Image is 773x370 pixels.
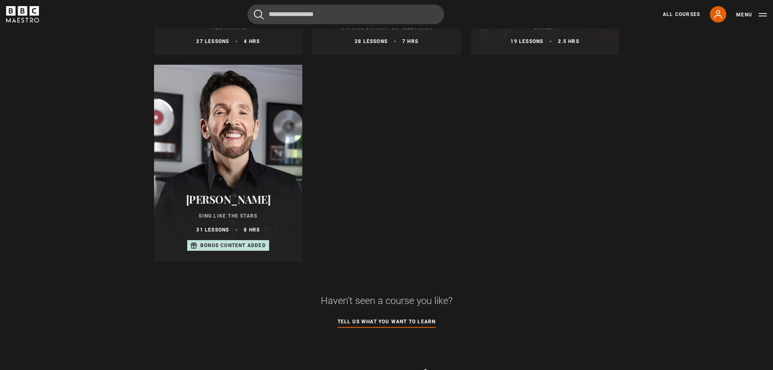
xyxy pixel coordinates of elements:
[6,6,39,23] svg: BBC Maestro
[254,9,264,20] button: Submit the search query
[247,5,444,24] input: Search
[154,65,303,261] a: [PERSON_NAME] Sing Like the Stars 31 lessons 8 hrs Bonus content added
[200,242,266,249] p: Bonus content added
[185,294,588,307] h2: Haven't seen a course you like?
[164,212,293,220] p: Sing Like the Stars
[196,38,229,45] p: 27 lessons
[244,226,260,234] p: 8 hrs
[338,318,436,327] a: Tell us what you want to learn
[196,226,229,234] p: 31 lessons
[736,11,767,19] button: Toggle navigation
[663,11,700,18] a: All Courses
[510,38,543,45] p: 19 lessons
[355,38,388,45] p: 28 lessons
[558,38,579,45] p: 2.5 hrs
[164,193,293,206] h2: [PERSON_NAME]
[402,38,418,45] p: 7 hrs
[244,38,260,45] p: 4 hrs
